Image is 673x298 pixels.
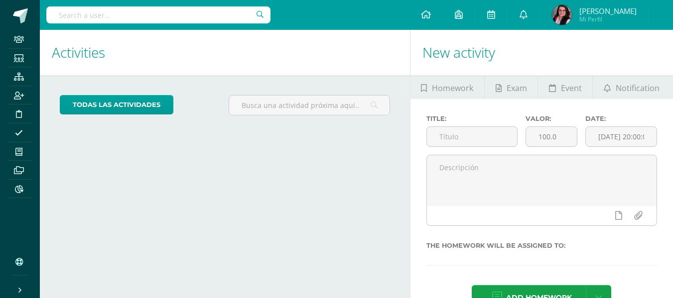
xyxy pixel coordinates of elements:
input: Fecha de entrega [586,127,657,146]
input: Busca una actividad próxima aquí... [229,96,389,115]
a: Notification [593,75,670,99]
input: Search a user… [46,6,270,23]
label: Date: [585,115,657,122]
span: Mi Perfil [579,15,637,23]
h1: New activity [422,30,661,75]
label: Valor: [526,115,577,122]
input: Puntos máximos [526,127,577,146]
h1: Activities [52,30,398,75]
span: Exam [507,76,527,100]
a: todas las Actividades [60,95,173,114]
a: Exam [485,75,538,99]
label: The homework will be assigned to: [426,242,657,249]
input: Título [427,127,518,146]
label: Title: [426,115,518,122]
span: Notification [616,76,660,100]
span: Homework [432,76,473,100]
span: [PERSON_NAME] [579,6,637,16]
span: Event [561,76,582,100]
a: Event [538,75,592,99]
img: f89842a4e61842ba27cad18f797cc0cf.png [552,5,572,25]
a: Homework [410,75,484,99]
